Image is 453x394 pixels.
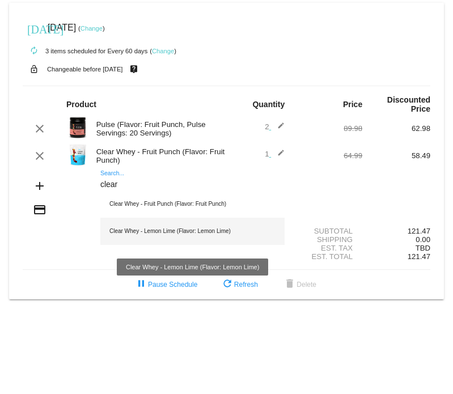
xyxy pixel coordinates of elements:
[294,252,362,261] div: Est. Total
[252,100,285,109] strong: Quantity
[23,48,147,54] small: 3 items scheduled for Every 60 days
[283,281,316,289] span: Delete
[78,25,105,32] small: ( )
[27,62,41,77] mat-icon: lock_open
[33,122,46,135] mat-icon: clear
[362,124,430,133] div: 62.98
[283,278,297,291] mat-icon: delete
[416,244,430,252] span: TBD
[100,180,285,189] input: Search...
[294,235,362,244] div: Shipping
[362,227,430,235] div: 121.47
[91,147,227,164] div: Clear Whey - Fruit Punch (Flavor: Fruit Punch)
[33,203,46,217] mat-icon: credit_card
[152,48,174,54] a: Change
[221,281,258,289] span: Refresh
[66,143,89,166] img: Image-1-Carousel-Clear-Whey-Fruit-Punch.png
[211,274,267,295] button: Refresh
[127,62,141,77] mat-icon: live_help
[66,100,96,109] strong: Product
[294,244,362,252] div: Est. Tax
[294,124,362,133] div: 89.98
[416,235,430,244] span: 0.00
[387,95,430,113] strong: Discounted Price
[294,151,362,160] div: 64.99
[343,100,362,109] strong: Price
[150,48,176,54] small: ( )
[265,150,285,158] span: 1
[271,122,285,135] mat-icon: edit
[221,278,234,291] mat-icon: refresh
[27,22,41,35] mat-icon: [DATE]
[274,274,325,295] button: Delete
[271,149,285,163] mat-icon: edit
[408,252,430,261] span: 121.47
[265,122,285,131] span: 2
[27,44,41,58] mat-icon: autorenew
[81,25,103,32] a: Change
[47,66,123,73] small: Changeable before [DATE]
[66,116,89,139] img: Image-1-Carousel-Pulse-20S-Fruit-Punch-Transp.png
[134,281,197,289] span: Pause Schedule
[362,151,430,160] div: 58.49
[100,218,285,245] div: Clear Whey - Lemon Lime (Flavor: Lemon Lime)
[100,190,285,218] div: Clear Whey - Fruit Punch (Flavor: Fruit Punch)
[33,179,46,193] mat-icon: add
[91,120,227,137] div: Pulse (Flavor: Fruit Punch, Pulse Servings: 20 Servings)
[134,278,148,291] mat-icon: pause
[125,274,206,295] button: Pause Schedule
[294,227,362,235] div: Subtotal
[33,149,46,163] mat-icon: clear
